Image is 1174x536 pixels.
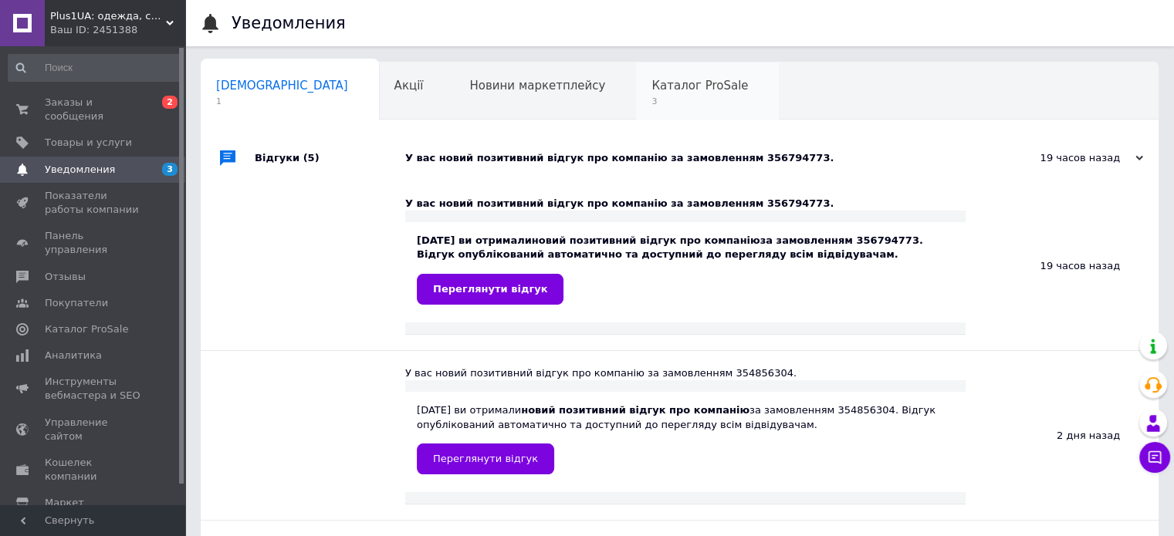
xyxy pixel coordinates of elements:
[433,453,538,464] span: Переглянути відгук
[162,163,178,176] span: 3
[45,322,128,336] span: Каталог ProSale
[417,274,563,305] a: Переглянути відгук
[417,403,954,474] div: [DATE] ви отримали за замовленням 354856304. Відгук опублікований автоматично та доступний до пер...
[216,79,348,93] span: [DEMOGRAPHIC_DATA]
[50,9,166,23] span: Plus1UA: одежда, сумки, аксессуары
[8,54,182,82] input: Поиск
[405,366,966,380] div: У вас новий позитивний відгук про компанію за замовленням 354856304.
[394,79,424,93] span: Акції
[989,151,1143,165] div: 19 часов назад
[216,96,348,107] span: 1
[45,456,143,484] span: Кошелек компании
[45,496,84,510] span: Маркет
[405,151,989,165] div: У вас новий позитивний відгук про компанію за замовленням 356794773.
[417,234,954,304] div: [DATE] ви отримали за замовленням 356794773. Відгук опублікований автоматично та доступний до пер...
[469,79,605,93] span: Новини маркетплейсу
[433,283,547,295] span: Переглянути відгук
[45,189,143,217] span: Показатели работы компании
[45,375,143,403] span: Инструменты вебмастера и SEO
[45,229,143,257] span: Панель управления
[45,416,143,443] span: Управление сайтом
[532,234,760,246] b: новий позитивний відгук про компанію
[255,135,405,181] div: Відгуки
[521,404,749,416] b: новий позитивний відгук про компанію
[162,96,178,109] span: 2
[966,181,1159,350] div: 19 часов назад
[45,163,115,177] span: Уведомления
[45,349,102,362] span: Аналитика
[966,351,1159,520] div: 2 дня назад
[45,270,86,284] span: Отзывы
[45,136,132,150] span: Товары и услуги
[50,23,185,37] div: Ваш ID: 2451388
[232,14,346,32] h1: Уведомления
[405,197,966,211] div: У вас новий позитивний відгук про компанію за замовленням 356794773.
[651,96,748,107] span: 3
[417,443,554,474] a: Переглянути відгук
[45,296,108,310] span: Покупатели
[303,152,320,163] span: (5)
[1139,442,1170,473] button: Чат с покупателем
[651,79,748,93] span: Каталог ProSale
[45,96,143,123] span: Заказы и сообщения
